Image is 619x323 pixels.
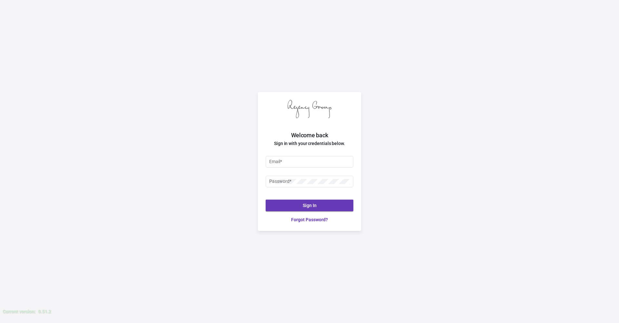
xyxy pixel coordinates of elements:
div: Current version: [3,308,35,315]
h2: Welcome back [258,131,361,140]
h4: Sign in with your credentials below. [258,140,361,147]
img: Regency Group logo [288,100,331,118]
span: Sign In [303,203,317,208]
a: Forgot Password? [266,216,353,223]
div: 0.51.2 [38,308,51,315]
button: Sign In [266,200,353,211]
